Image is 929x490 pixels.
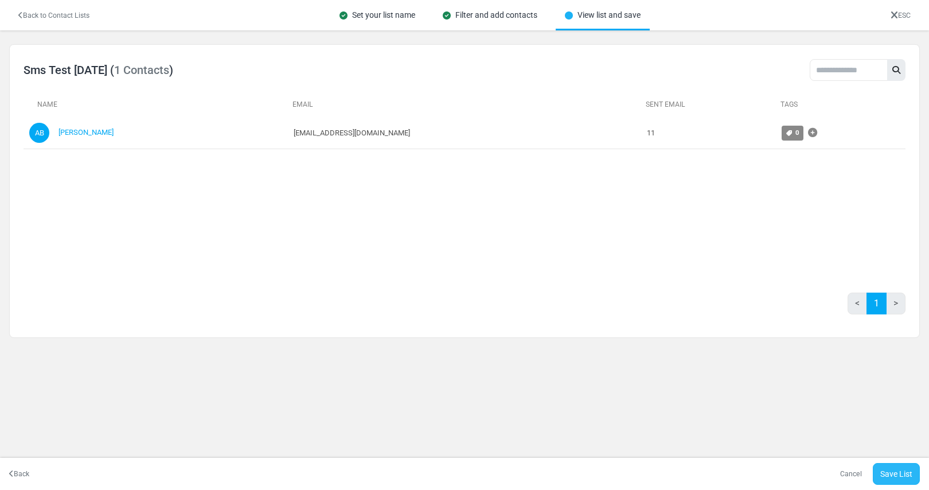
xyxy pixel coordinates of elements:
[641,117,776,149] td: 11
[873,463,920,485] a: Save List
[808,126,817,140] a: Add Tag
[288,117,641,149] td: [EMAIL_ADDRESS][DOMAIN_NAME]
[848,293,905,324] nav: Page
[646,100,685,108] a: Sent Email
[9,469,29,479] a: Back
[782,126,803,140] a: 0
[28,100,57,108] a: Name
[18,11,89,20] a: Back to Contact Lists
[780,100,798,108] a: Tags
[24,63,173,77] h5: Sms Test [DATE] ( )
[292,100,313,108] a: Email
[114,63,169,77] span: 1 Contacts
[795,129,799,137] span: 0
[831,470,871,478] a: Cancel
[866,293,887,314] a: 1
[58,128,114,137] a: [PERSON_NAME]
[891,11,911,20] a: ESC
[29,123,49,143] span: AB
